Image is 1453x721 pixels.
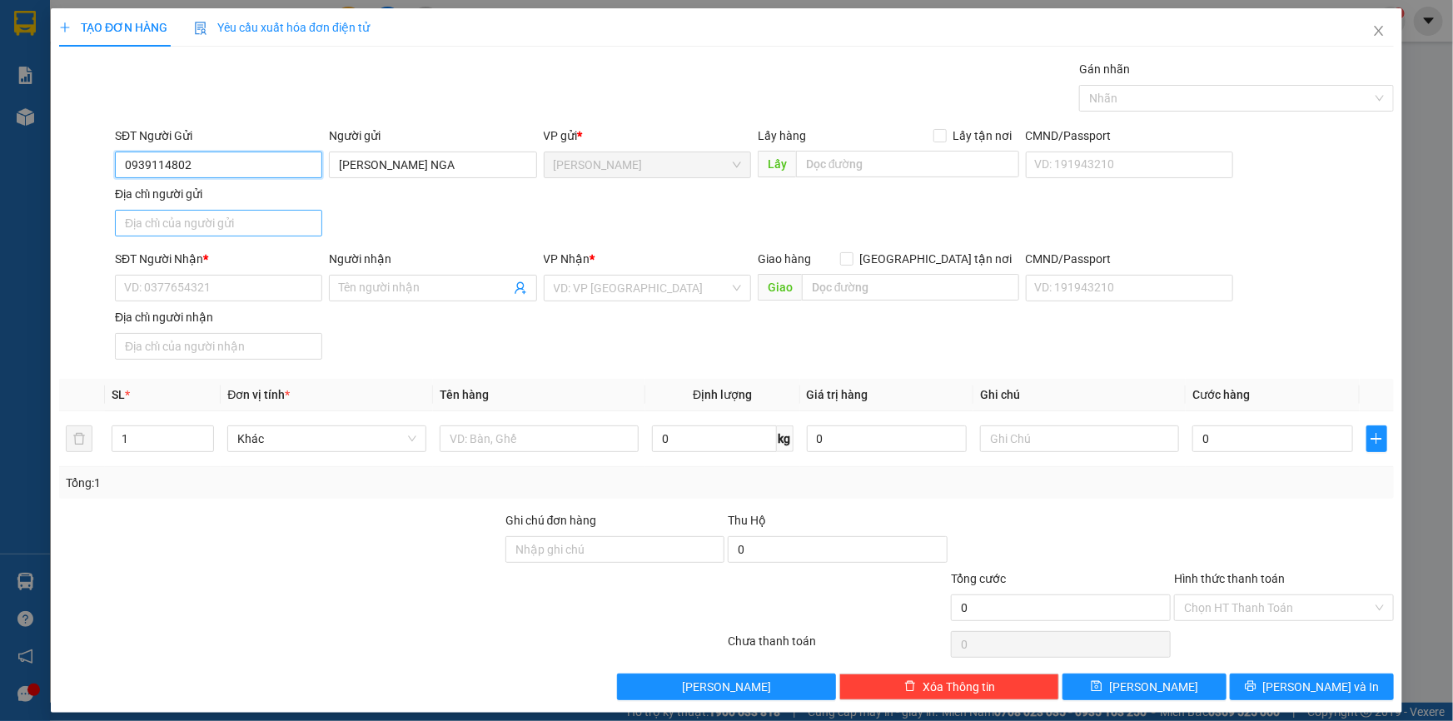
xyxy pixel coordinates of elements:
span: user-add [514,281,527,295]
span: Giá trị hàng [807,388,868,401]
div: Người gửi [329,127,536,145]
button: plus [1366,425,1387,452]
span: printer [1245,680,1256,694]
label: Ghi chú đơn hàng [505,514,597,527]
span: close [1372,24,1386,37]
span: plus [1367,432,1386,445]
span: Khác [237,426,416,451]
button: save[PERSON_NAME] [1062,674,1227,700]
span: VP Nhận [544,252,590,266]
input: VD: Bàn, Ghế [440,425,639,452]
div: CMND/Passport [1026,127,1233,145]
button: delete [66,425,92,452]
th: Ghi chú [973,379,1186,411]
span: kg [777,425,794,452]
input: Dọc đường [796,151,1019,177]
div: Người nhận [329,250,536,268]
div: Địa chỉ người nhận [115,308,322,326]
input: 0 [807,425,968,452]
label: Gán nhãn [1079,62,1130,76]
div: Địa chỉ người gửi [115,185,322,203]
span: Tổng cước [951,572,1006,585]
div: SĐT Người Gửi [115,127,322,145]
div: [PERSON_NAME] [14,14,150,52]
span: SL [112,388,125,401]
div: CMND/Passport [1026,250,1233,268]
button: [PERSON_NAME] [617,674,837,700]
span: [GEOGRAPHIC_DATA] tận nơi [853,250,1019,268]
span: Lấy [758,151,796,177]
span: [PERSON_NAME] và In [1263,678,1380,696]
span: Tên hàng [440,388,489,401]
input: Ghi chú đơn hàng [505,536,725,563]
span: Định lượng [693,388,752,401]
span: Cao Lãnh [554,152,741,177]
span: Lấy hàng [758,129,806,142]
div: [GEOGRAPHIC_DATA] [162,14,331,52]
span: Gửi: [14,14,40,32]
span: Yêu cầu xuất hóa đơn điện tử [194,21,370,34]
span: Giao hàng [758,252,811,266]
span: Đơn vị tính [227,388,290,401]
input: Địa chỉ của người gửi [115,210,322,236]
button: printer[PERSON_NAME] và In [1230,674,1394,700]
div: VP gửi [544,127,751,145]
span: Xóa Thông tin [923,678,995,696]
button: deleteXóa Thông tin [839,674,1059,700]
span: Cước hàng [1192,388,1250,401]
span: Giao [758,274,802,301]
span: plus [59,22,71,33]
div: CHÂU [162,52,331,72]
div: Tổng: 1 [66,474,561,492]
span: Thu Hộ [728,514,766,527]
span: Lấy tận nơi [947,127,1019,145]
button: Close [1356,8,1402,55]
span: save [1091,680,1102,694]
div: Chưa thanh toán [727,632,950,661]
span: [PERSON_NAME] [682,678,771,696]
span: [PERSON_NAME] [1109,678,1198,696]
span: Nhận: [162,14,202,32]
span: TẠO ĐƠN HÀNG [59,21,167,34]
span: delete [904,680,916,694]
input: Dọc đường [802,274,1019,301]
div: [PERSON_NAME] ( [PERSON_NAME] ) [14,52,150,132]
label: Hình thức thanh toán [1174,572,1285,585]
input: Địa chỉ của người nhận [115,333,322,360]
div: SĐT Người Nhận [115,250,322,268]
img: icon [194,22,207,35]
div: 0908245573 [162,72,331,95]
input: Ghi Chú [980,425,1179,452]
